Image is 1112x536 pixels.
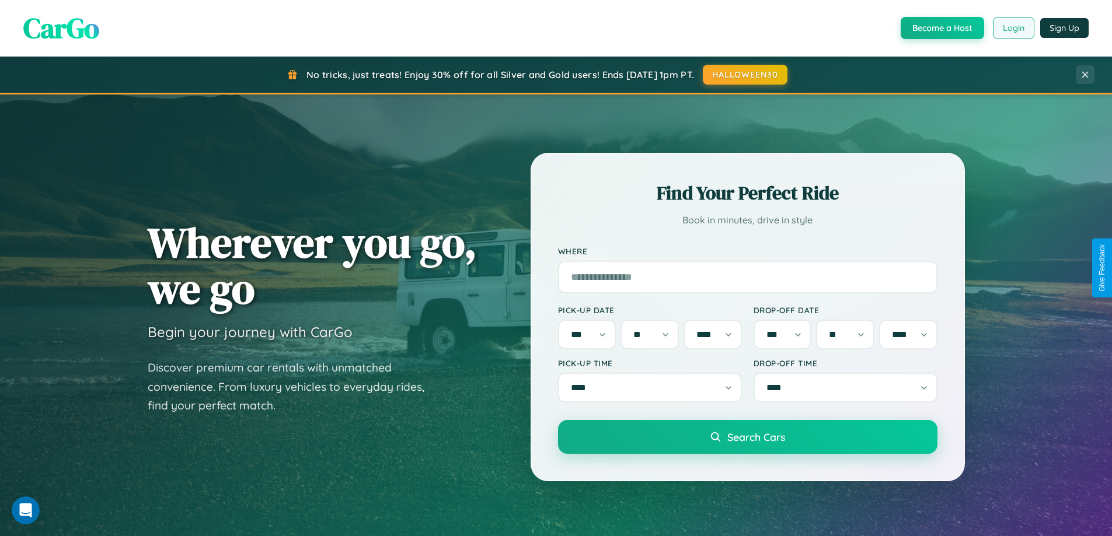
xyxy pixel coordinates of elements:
[754,358,937,368] label: Drop-off Time
[558,212,937,229] p: Book in minutes, drive in style
[148,219,477,311] h1: Wherever you go, we go
[703,65,787,85] button: HALLOWEEN30
[558,246,937,256] label: Where
[1098,244,1106,292] div: Give Feedback
[558,180,937,206] h2: Find Your Perfect Ride
[558,420,937,454] button: Search Cars
[148,323,353,341] h3: Begin your journey with CarGo
[558,358,742,368] label: Pick-up Time
[23,9,99,47] span: CarGo
[148,358,440,415] p: Discover premium car rentals with unmatched convenience. From luxury vehicles to everyday rides, ...
[558,305,742,315] label: Pick-up Date
[727,430,785,443] span: Search Cars
[1040,18,1089,38] button: Sign Up
[993,17,1034,38] button: Login
[12,496,40,524] iframe: Intercom live chat
[901,17,984,39] button: Become a Host
[754,305,937,315] label: Drop-off Date
[306,69,694,80] span: No tricks, just treats! Enjoy 30% off for all Silver and Gold users! Ends [DATE] 1pm PT.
